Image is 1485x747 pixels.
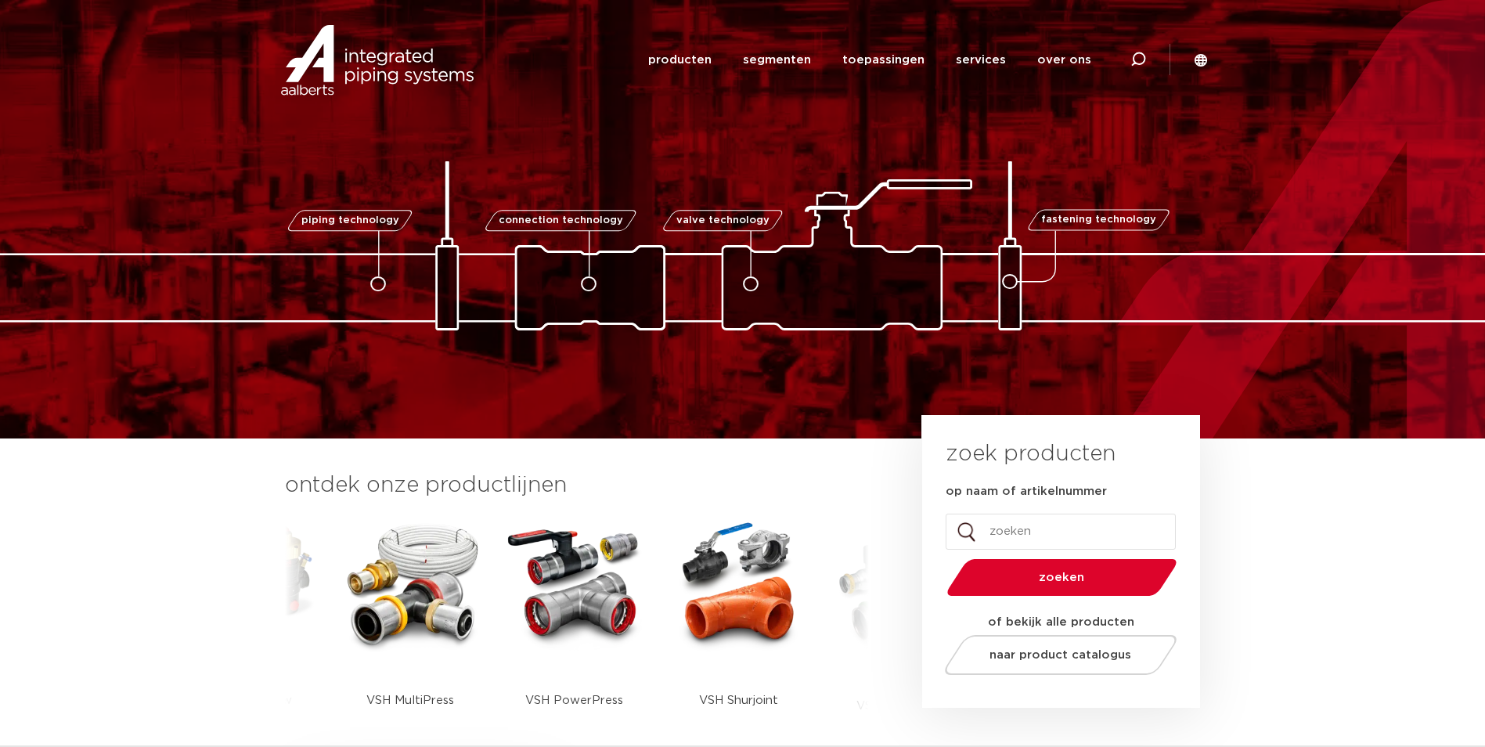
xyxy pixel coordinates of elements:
label: op naam of artikelnummer [946,484,1107,500]
span: valve technology [676,215,770,226]
strong: of bekijk alle producten [988,616,1134,628]
span: piping technology [301,215,399,226]
a: producten [648,30,712,90]
h3: zoek producten [946,438,1116,470]
a: segmenten [743,30,811,90]
button: zoeken [940,558,1183,597]
a: naar product catalogus [940,635,1180,675]
span: connection technology [498,215,622,226]
span: zoeken [987,572,1137,583]
a: toepassingen [842,30,925,90]
span: fastening technology [1041,215,1156,226]
h3: ontdek onze productlijnen [285,470,869,501]
input: zoeken [946,514,1176,550]
a: over ons [1037,30,1091,90]
a: services [956,30,1006,90]
span: naar product catalogus [989,649,1131,661]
